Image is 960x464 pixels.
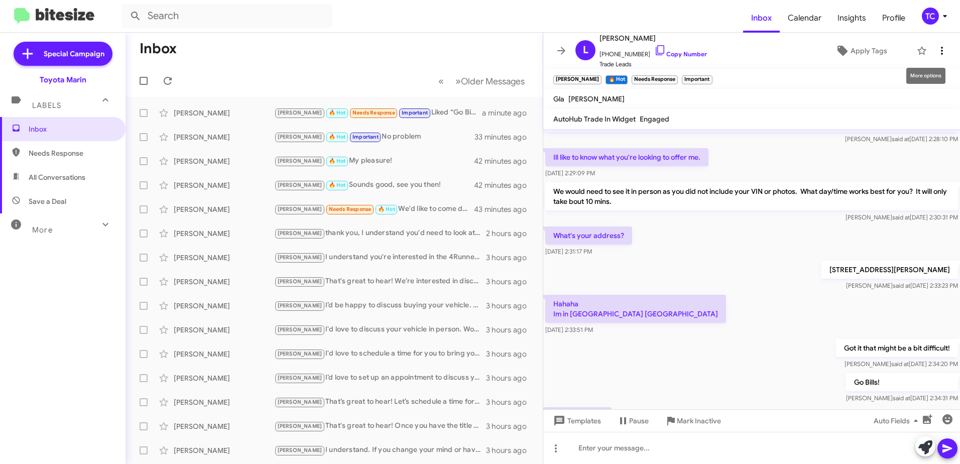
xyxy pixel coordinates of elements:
span: Mark Inactive [677,412,721,430]
span: 🔥 Hot [378,206,395,212]
span: [PERSON_NAME] [278,134,322,140]
div: [PERSON_NAME] [174,277,274,287]
span: [PERSON_NAME] [278,158,322,164]
span: Auto Fields [874,412,922,430]
span: Engaged [640,114,669,124]
span: Important [352,134,379,140]
span: Needs Response [329,206,372,212]
p: Ill like to know what you're looking to offer me. [545,148,708,166]
p: Liked “Go Bills!” [545,407,612,425]
nav: Page navigation example [433,71,531,91]
span: Insights [829,4,874,33]
span: 🔥 Hot [329,109,346,116]
span: All Conversations [29,172,85,182]
span: [DATE] 2:29:09 PM [545,169,595,177]
p: We would need to see it in person as you did not include your VIN or photos. What day/time works ... [545,182,958,210]
p: Got it that might be a bit difficult! [836,339,958,357]
div: 43 minutes ago [474,204,535,214]
div: 33 minutes ago [474,132,535,142]
span: [PHONE_NUMBER] [599,44,707,59]
div: [PERSON_NAME] [174,253,274,263]
span: Special Campaign [44,49,104,59]
span: [PERSON_NAME] [278,447,322,453]
div: 3 hours ago [486,349,535,359]
span: Inbox [29,124,114,134]
input: Search [122,4,332,28]
span: Gla [553,94,564,103]
span: [PERSON_NAME] [278,182,322,188]
div: I’d be happy to discuss buying your vehicle. When can we schedule a time for you to visit the dea... [274,300,486,311]
small: 🔥 Hot [606,75,627,84]
div: 42 minutes ago [474,180,535,190]
a: Copy Number [654,50,707,58]
button: Apply Tags [810,42,912,60]
span: [PERSON_NAME] [278,375,322,381]
div: That's great to hear! Once you have the title ready, let's schedule an appointment to discuss the... [274,420,486,432]
div: [PERSON_NAME] [174,108,274,118]
span: [PERSON_NAME] [278,302,322,309]
span: Important [402,109,428,116]
div: [PERSON_NAME] [174,325,274,335]
p: What's your address? [545,226,632,245]
a: Calendar [780,4,829,33]
div: 2 hours ago [486,228,535,239]
a: Profile [874,4,913,33]
span: [PERSON_NAME] [568,94,625,103]
span: Pause [629,412,649,430]
span: [DATE] 2:31:17 PM [545,248,592,255]
span: [PERSON_NAME] [278,206,322,212]
span: Needs Response [29,148,114,158]
button: Next [449,71,531,91]
div: Liked “Go Bills!” [274,107,482,119]
span: More [32,225,53,235]
span: [PERSON_NAME] [DATE] 2:30:31 PM [846,213,958,221]
p: Go Bills! [846,373,958,391]
div: thank you, I understand you'd need to look at the car first. I was just wondering what the maximu... [274,227,486,239]
span: said at [891,360,909,368]
div: 3 hours ago [486,277,535,287]
span: [PERSON_NAME] [278,423,322,429]
a: Special Campaign [14,42,112,66]
div: a minute ago [482,108,535,118]
span: Apply Tags [851,42,887,60]
span: [DATE] 2:33:51 PM [545,326,593,333]
div: [PERSON_NAME] [174,421,274,431]
span: [PERSON_NAME] [278,351,322,357]
span: [PERSON_NAME] [278,399,322,405]
span: [PERSON_NAME] [599,32,707,44]
span: 🔥 Hot [329,158,346,164]
span: said at [893,282,910,289]
span: » [455,75,461,87]
div: We'd like to come drive a Land Cruiser. Do you have one available? [274,203,474,215]
span: said at [893,394,910,402]
span: [PERSON_NAME] [DATE] 2:34:31 PM [846,394,958,402]
div: 3 hours ago [486,301,535,311]
div: [PERSON_NAME] [174,204,274,214]
span: [PERSON_NAME] [DATE] 2:33:23 PM [846,282,958,289]
span: 🔥 Hot [329,134,346,140]
div: No problem [274,131,474,143]
span: [PERSON_NAME] [278,254,322,261]
div: That’s great to hear! Let’s schedule a time for you to visit the dealership and discuss the detai... [274,396,486,408]
span: [PERSON_NAME] [278,109,322,116]
div: 3 hours ago [486,373,535,383]
small: Needs Response [632,75,678,84]
div: [PERSON_NAME] [174,349,274,359]
button: Templates [543,412,609,430]
div: Sounds good, see you then! [274,179,474,191]
div: [PERSON_NAME] [174,373,274,383]
div: 3 hours ago [486,445,535,455]
div: My pleasure! [274,155,474,167]
div: Toyota Marin [40,75,86,85]
div: 3 hours ago [486,421,535,431]
span: [PERSON_NAME] [278,326,322,333]
button: Pause [609,412,657,430]
div: 3 hours ago [486,397,535,407]
div: More options [906,68,945,84]
h1: Inbox [140,41,177,57]
div: [PERSON_NAME] [174,180,274,190]
span: « [438,75,444,87]
span: Save a Deal [29,196,66,206]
